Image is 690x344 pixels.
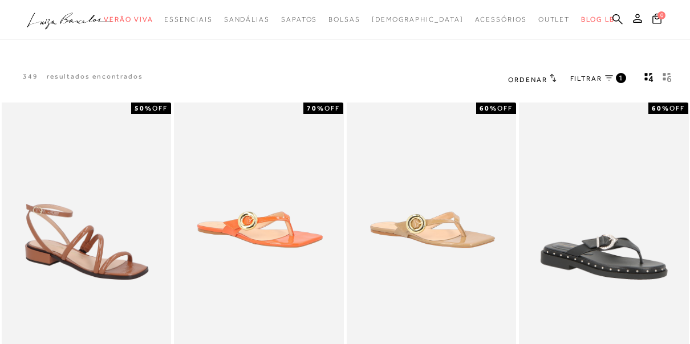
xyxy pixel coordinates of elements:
a: categoryNavScreenReaderText [328,9,360,30]
a: BLOG LB [581,9,614,30]
span: Outlet [538,15,570,23]
button: Mostrar 4 produtos por linha [641,72,657,87]
span: Essenciais [164,15,212,23]
a: categoryNavScreenReaderText [281,9,317,30]
a: categoryNavScreenReaderText [224,9,270,30]
button: 0 [649,13,665,28]
p: 349 [23,72,38,81]
span: Sandálias [224,15,270,23]
span: Acessórios [475,15,527,23]
span: OFF [152,104,168,112]
strong: 70% [307,104,324,112]
a: categoryNavScreenReaderText [475,9,527,30]
span: OFF [669,104,685,112]
span: 1 [619,73,624,83]
span: OFF [324,104,340,112]
span: Bolsas [328,15,360,23]
a: noSubCategoriesText [372,9,464,30]
a: categoryNavScreenReaderText [104,9,153,30]
span: 0 [657,11,665,19]
span: Sapatos [281,15,317,23]
span: FILTRAR [570,74,602,84]
strong: 60% [652,104,669,112]
span: [DEMOGRAPHIC_DATA] [372,15,464,23]
a: categoryNavScreenReaderText [538,9,570,30]
p: resultados encontrados [47,72,143,81]
span: OFF [497,104,513,112]
strong: 50% [135,104,152,112]
span: Verão Viva [104,15,153,23]
span: BLOG LB [581,15,614,23]
span: Ordenar [508,76,547,84]
strong: 60% [480,104,497,112]
a: categoryNavScreenReaderText [164,9,212,30]
button: gridText6Desc [659,72,675,87]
